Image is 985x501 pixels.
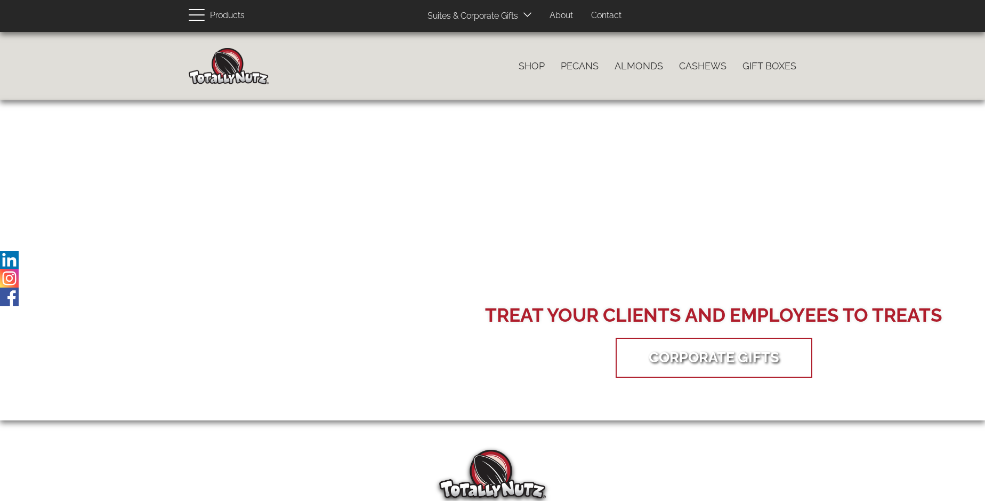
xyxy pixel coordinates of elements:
[734,55,804,77] a: Gift Boxes
[210,8,245,23] span: Products
[583,5,629,26] a: Contact
[189,48,269,84] img: Home
[671,55,734,77] a: Cashews
[511,55,553,77] a: Shop
[633,340,795,374] a: Corporate Gifts
[485,302,942,329] div: Treat your Clients and Employees to Treats
[607,55,671,77] a: Almonds
[542,5,581,26] a: About
[419,6,521,27] a: Suites & Corporate Gifts
[553,55,607,77] a: Pecans
[439,450,546,498] img: Totally Nutz Logo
